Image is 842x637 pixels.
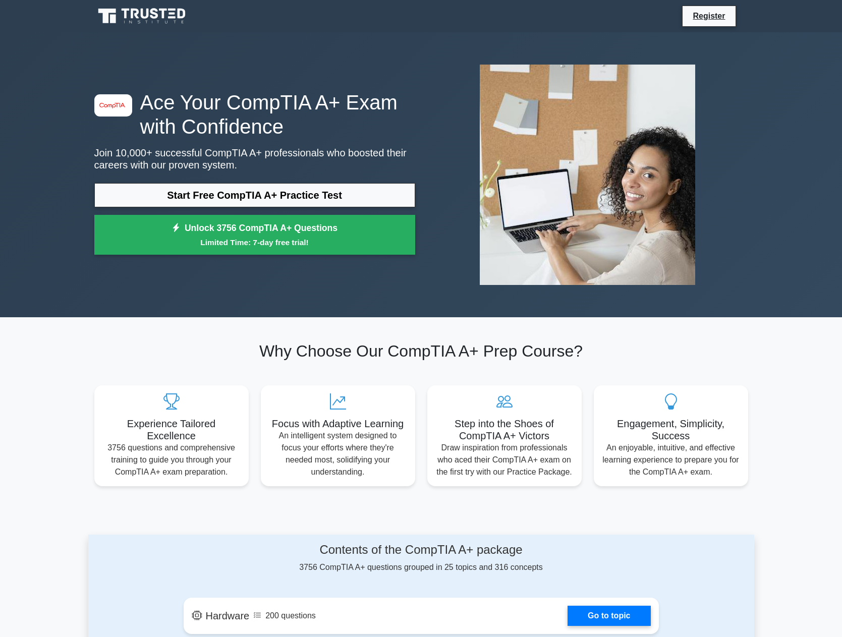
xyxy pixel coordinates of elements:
a: Register [687,10,731,22]
h1: Ace Your CompTIA A+ Exam with Confidence [94,90,415,139]
a: Unlock 3756 CompTIA A+ QuestionsLimited Time: 7-day free trial! [94,215,415,255]
a: Start Free CompTIA A+ Practice Test [94,183,415,207]
h2: Why Choose Our CompTIA A+ Prep Course? [94,341,748,361]
small: Limited Time: 7-day free trial! [107,237,403,248]
h5: Step into the Shoes of CompTIA A+ Victors [435,418,574,442]
h5: Engagement, Simplicity, Success [602,418,740,442]
h5: Experience Tailored Excellence [102,418,241,442]
p: An enjoyable, intuitive, and effective learning experience to prepare you for the CompTIA A+ exam. [602,442,740,478]
p: An intelligent system designed to focus your efforts where they're needed most, solidifying your ... [269,430,407,478]
p: Draw inspiration from professionals who aced their CompTIA A+ exam on the first try with our Prac... [435,442,574,478]
h5: Focus with Adaptive Learning [269,418,407,430]
div: 3756 CompTIA A+ questions grouped in 25 topics and 316 concepts [184,543,659,573]
p: 3756 questions and comprehensive training to guide you through your CompTIA A+ exam preparation. [102,442,241,478]
a: Go to topic [568,606,650,626]
p: Join 10,000+ successful CompTIA A+ professionals who boosted their careers with our proven system. [94,147,415,171]
h4: Contents of the CompTIA A+ package [184,543,659,557]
